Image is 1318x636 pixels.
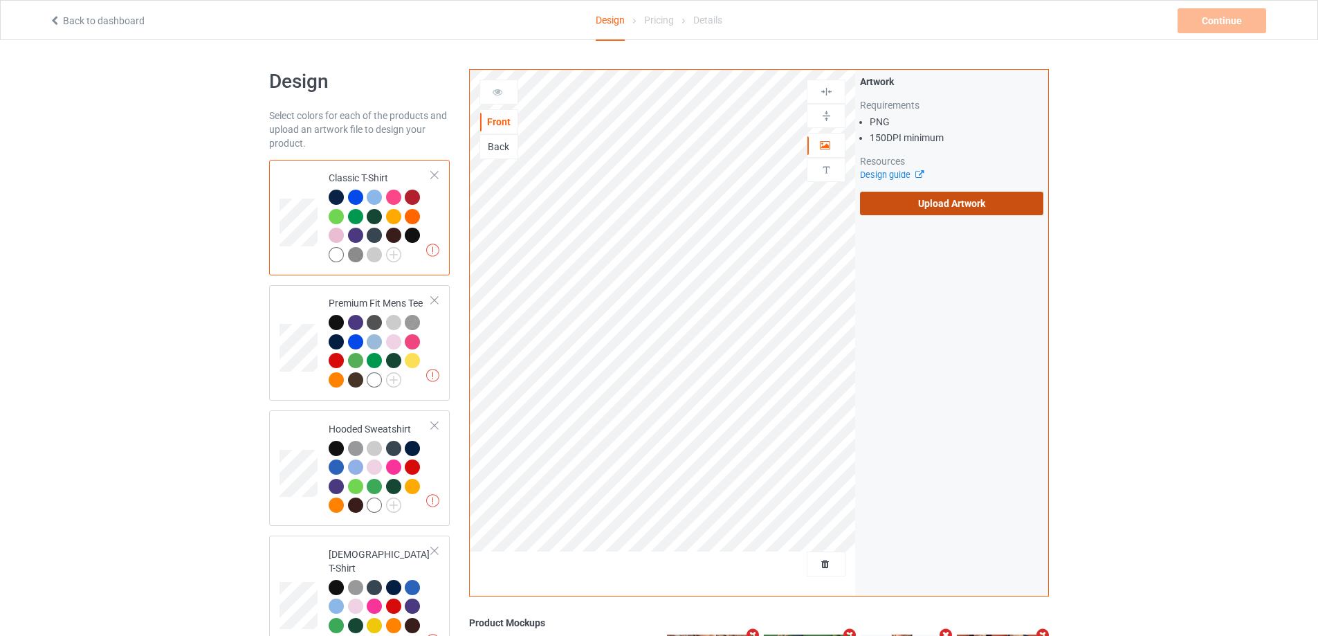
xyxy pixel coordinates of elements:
[820,85,833,98] img: svg%3E%0A
[870,131,1043,145] li: 150 DPI minimum
[269,285,450,401] div: Premium Fit Mens Tee
[386,372,401,388] img: svg+xml;base64,PD94bWwgdmVyc2lvbj0iMS4wIiBlbmNvZGluZz0iVVRGLTgiPz4KPHN2ZyB3aWR0aD0iMjJweCIgaGVpZ2...
[386,498,401,513] img: svg+xml;base64,PD94bWwgdmVyc2lvbj0iMS4wIiBlbmNvZGluZz0iVVRGLTgiPz4KPHN2ZyB3aWR0aD0iMjJweCIgaGVpZ2...
[426,494,439,507] img: exclamation icon
[426,369,439,382] img: exclamation icon
[269,160,450,275] div: Classic T-Shirt
[348,247,363,262] img: heather_texture.png
[644,1,674,39] div: Pricing
[329,422,432,512] div: Hooded Sweatshirt
[860,154,1043,168] div: Resources
[860,192,1043,215] label: Upload Artwork
[426,244,439,257] img: exclamation icon
[820,109,833,122] img: svg%3E%0A
[269,109,450,150] div: Select colors for each of the products and upload an artwork file to design your product.
[480,140,518,154] div: Back
[269,69,450,94] h1: Design
[386,247,401,262] img: svg+xml;base64,PD94bWwgdmVyc2lvbj0iMS4wIiBlbmNvZGluZz0iVVRGLTgiPz4KPHN2ZyB3aWR0aD0iMjJweCIgaGVpZ2...
[329,171,432,261] div: Classic T-Shirt
[860,75,1043,89] div: Artwork
[870,115,1043,129] li: PNG
[860,98,1043,112] div: Requirements
[269,410,450,526] div: Hooded Sweatshirt
[693,1,722,39] div: Details
[596,1,625,41] div: Design
[480,115,518,129] div: Front
[49,15,145,26] a: Back to dashboard
[860,170,923,180] a: Design guide
[469,616,1049,630] div: Product Mockups
[329,296,432,386] div: Premium Fit Mens Tee
[405,315,420,330] img: heather_texture.png
[820,163,833,176] img: svg%3E%0A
